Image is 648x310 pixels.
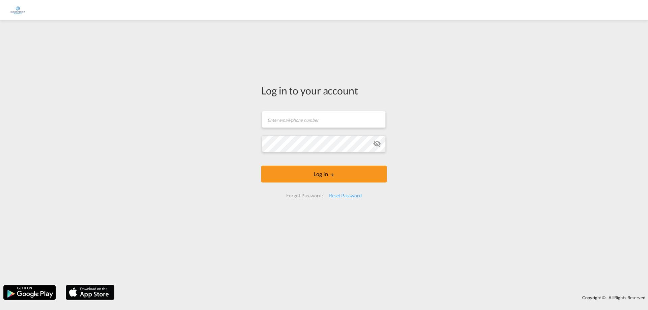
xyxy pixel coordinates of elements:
[373,140,381,148] md-icon: icon-eye-off
[326,190,364,202] div: Reset Password
[118,292,648,303] div: Copyright © . All Rights Reserved
[261,83,387,97] div: Log in to your account
[262,111,386,128] input: Enter email/phone number
[10,3,25,18] img: 6a2c35f0b7c411ef99d84d375d6e7407.jpg
[261,166,387,182] button: LOGIN
[3,284,56,301] img: google.png
[65,284,115,301] img: apple.png
[283,190,326,202] div: Forgot Password?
